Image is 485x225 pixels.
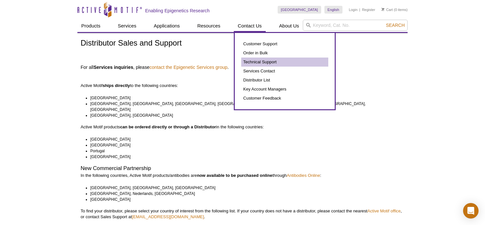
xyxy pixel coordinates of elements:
a: Cart [381,7,393,12]
p: Active Motif to the following countries: [81,71,404,89]
a: Resources [193,20,224,32]
span: Search [386,23,405,28]
a: Key Account Managers [241,85,328,94]
a: Services [114,20,140,32]
a: Technical Support [241,58,328,67]
li: [GEOGRAPHIC_DATA], [GEOGRAPHIC_DATA] [90,112,399,118]
li: [GEOGRAPHIC_DATA], Nederlands, [GEOGRAPHIC_DATA] [90,191,399,197]
h4: For all , please . [81,64,404,70]
h2: New Commercial Partnership [81,166,404,171]
li: [GEOGRAPHIC_DATA] [90,136,399,142]
strong: Services inquiries [94,65,133,70]
li: (0 items) [381,6,408,14]
li: [GEOGRAPHIC_DATA] [90,197,399,202]
a: contact the Epigenetic Services group [150,64,228,70]
li: [GEOGRAPHIC_DATA] [90,154,399,160]
div: Open Intercom Messenger [463,203,479,219]
li: [GEOGRAPHIC_DATA] [90,142,399,148]
a: English [324,6,342,14]
strong: now available to be purchased online [197,173,272,178]
a: [EMAIL_ADDRESS][DOMAIN_NAME] [132,214,204,219]
input: Keyword, Cat. No. [303,20,408,31]
p: To find your distributor, please select your country of interest from the following list. If your... [81,208,404,220]
a: About Us [275,20,303,32]
a: [GEOGRAPHIC_DATA] [278,6,321,14]
li: [GEOGRAPHIC_DATA] [90,95,399,101]
a: Login [349,7,358,12]
a: Antibodies Online [287,173,320,178]
p: In the following countries, Active Motif products/antibodies are through : [81,173,404,178]
a: Distributor List [241,76,328,85]
li: [GEOGRAPHIC_DATA], [GEOGRAPHIC_DATA], [GEOGRAPHIC_DATA], [GEOGRAPHIC_DATA], Nederlands, [GEOGRAPH... [90,101,399,112]
li: Portugal [90,148,399,154]
a: Products [77,20,104,32]
a: Customer Feedback [241,94,328,103]
h1: Distributor Sales and Support [81,39,404,48]
a: Customer Support [241,39,328,48]
li: | [359,6,360,14]
li: [GEOGRAPHIC_DATA], [GEOGRAPHIC_DATA], [GEOGRAPHIC_DATA] [90,185,399,191]
p: Active Motif products in the following countries: [81,124,404,130]
img: Your Cart [381,8,384,11]
button: Search [384,22,407,28]
h2: Enabling Epigenetics Research [145,8,210,14]
a: Services Contact [241,67,328,76]
a: Applications [150,20,184,32]
a: Register [362,7,375,12]
strong: can be ordered directly or through a Distributor [120,124,216,129]
a: Order in Bulk [241,48,328,58]
a: Contact Us [234,20,265,32]
a: Active Motif office [367,209,401,213]
strong: ships directly [103,83,130,88]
